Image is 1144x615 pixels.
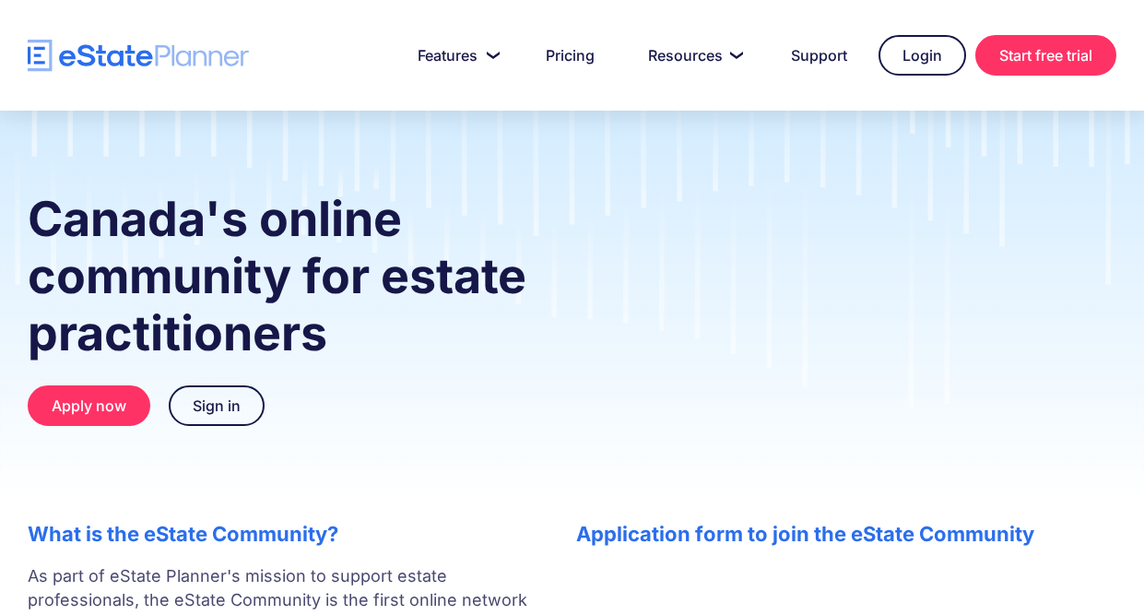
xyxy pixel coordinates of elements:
[576,522,1116,546] h2: Application form to join the eState Community
[28,190,526,362] strong: Canada's online community for estate practitioners
[879,35,966,76] a: Login
[28,385,150,426] a: Apply now
[28,522,539,546] h2: What is the eState Community?
[975,35,1116,76] a: Start free trial
[28,40,249,72] a: home
[169,385,265,426] a: Sign in
[626,37,760,74] a: Resources
[769,37,869,74] a: Support
[524,37,617,74] a: Pricing
[395,37,514,74] a: Features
